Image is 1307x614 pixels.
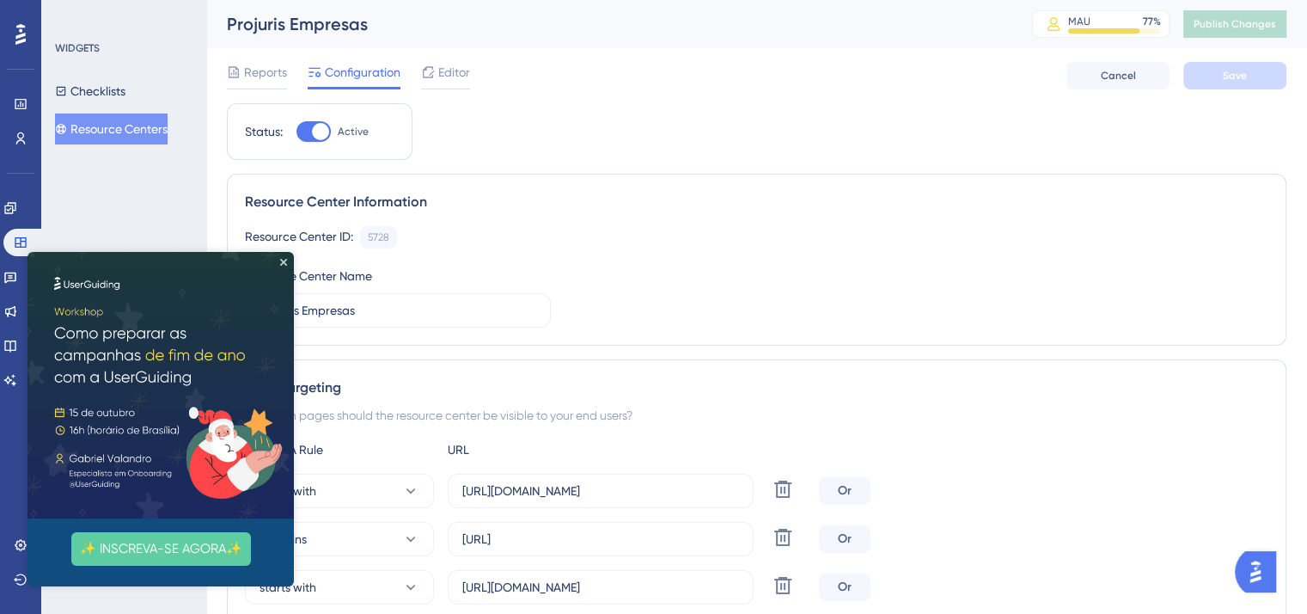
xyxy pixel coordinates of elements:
[245,522,434,556] button: contains
[462,530,739,549] input: yourwebsite.com/path
[368,230,389,244] div: 5728
[245,405,1268,426] div: On which pages should the resource center be visible to your end users?
[55,41,100,55] div: WIDGETS
[1235,546,1286,598] iframe: UserGuiding AI Assistant Launcher
[1101,69,1136,83] span: Cancel
[819,477,870,505] div: Or
[245,474,434,508] button: starts with
[462,482,739,500] input: yourwebsite.com/path
[253,7,260,14] div: Close Preview
[819,525,870,553] div: Or
[260,301,536,320] input: Type your Resource Center name
[338,125,369,138] span: Active
[1183,62,1286,89] button: Save
[245,570,434,605] button: starts with
[1223,69,1247,83] span: Save
[1143,15,1161,28] div: 77 %
[448,439,637,460] div: URL
[245,226,353,249] div: Resource Center ID:
[325,62,400,83] span: Configuration
[245,121,283,142] div: Status:
[245,439,434,460] div: Choose A Rule
[1068,15,1090,28] div: MAU
[245,266,372,286] div: Resource Center Name
[1066,62,1170,89] button: Cancel
[438,62,470,83] span: Editor
[44,280,223,314] button: ✨ INSCREVA-SE AGORA✨
[1183,10,1286,38] button: Publish Changes
[55,76,125,107] button: Checklists
[819,574,870,601] div: Or
[260,577,316,598] span: starts with
[244,62,287,83] span: Reports
[245,378,1268,398] div: Page Targeting
[1194,17,1276,31] span: Publish Changes
[227,12,989,36] div: Projuris Empresas
[462,578,739,597] input: yourwebsite.com/path
[245,192,1268,212] div: Resource Center Information
[55,114,168,144] button: Resource Centers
